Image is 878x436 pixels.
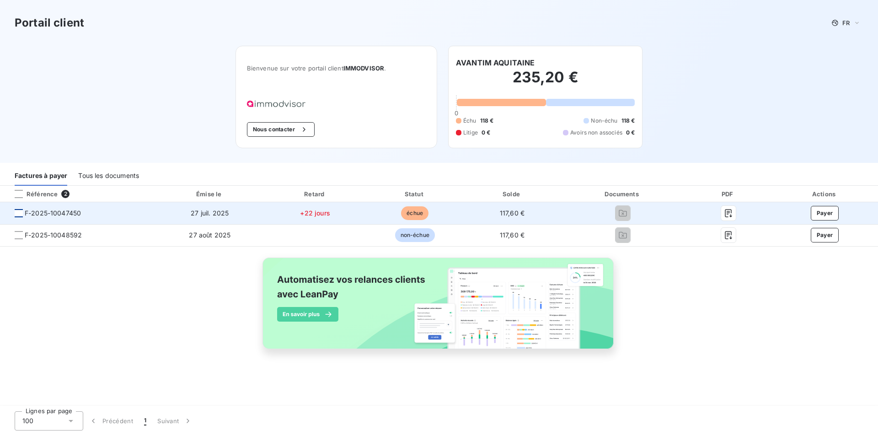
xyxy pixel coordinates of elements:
button: Suivant [152,411,198,431]
button: Payer [811,228,839,242]
button: Payer [811,206,839,221]
span: Échu [463,117,476,125]
span: 0 € [482,129,490,137]
span: 27 juil. 2025 [191,209,229,217]
button: 1 [139,411,152,431]
span: 118 € [621,117,635,125]
span: +22 jours [300,209,330,217]
h3: Portail client [15,15,84,31]
span: échue [401,206,428,220]
div: Tous les documents [78,167,139,186]
img: Company logo [247,101,305,108]
span: Non-échu [591,117,617,125]
span: 27 août 2025 [189,231,230,239]
span: FR [842,19,850,27]
span: Litige [463,129,478,137]
h2: 235,20 € [456,68,635,96]
div: Documents [562,189,683,199]
div: Statut [367,189,462,199]
img: banner [254,252,624,365]
div: Émise le [157,189,263,199]
button: Nous contacter [247,122,315,137]
button: Précédent [83,411,139,431]
span: Avoirs non associés [570,129,622,137]
span: 118 € [480,117,494,125]
h6: AVANTIM AQUITAINE [456,57,535,68]
span: 0 [455,109,458,117]
div: Retard [267,189,364,199]
span: F-2025-10048592 [25,231,82,240]
span: 117,60 € [500,231,525,239]
span: 0 € [626,129,635,137]
div: Référence [7,190,58,198]
span: F-2025-10047450 [25,209,81,218]
span: 1 [144,416,146,425]
span: 117,60 € [500,209,525,217]
div: PDF [687,189,770,199]
div: Factures à payer [15,167,67,186]
span: 2 [61,190,70,198]
div: Solde [466,189,558,199]
span: IMMODVISOR [343,65,385,72]
div: Actions [773,189,876,199]
span: Bienvenue sur votre portail client . [247,65,426,72]
span: non-échue [395,228,435,242]
span: 100 [22,416,33,425]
